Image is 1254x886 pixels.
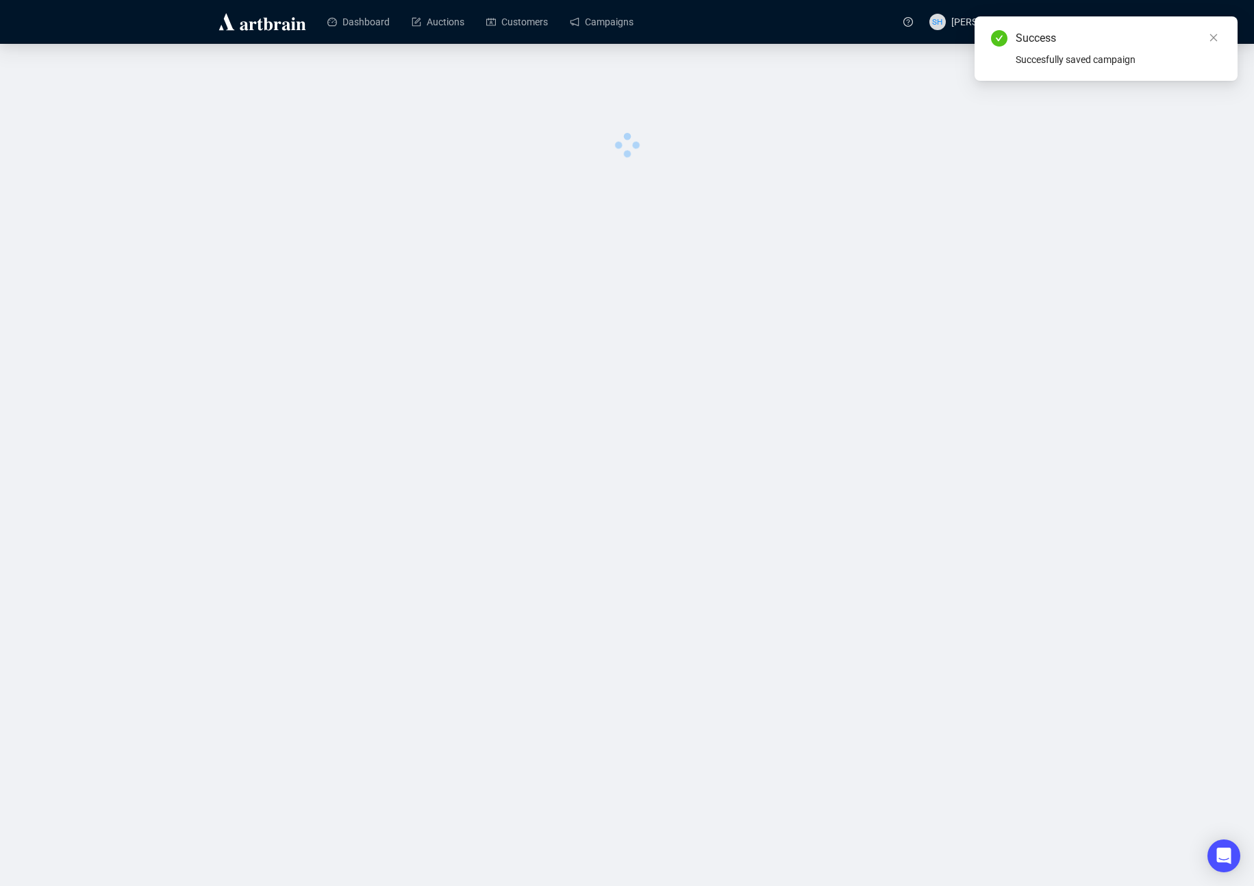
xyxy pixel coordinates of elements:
span: check-circle [991,30,1007,47]
div: Open Intercom Messenger [1207,839,1240,872]
a: Campaigns [570,4,634,40]
span: [PERSON_NAME] [951,16,1025,27]
div: Succesfully saved campaign [1016,52,1221,67]
span: close [1209,33,1218,42]
a: Customers [486,4,548,40]
span: SH [932,15,942,28]
a: Dashboard [327,4,390,40]
a: Auctions [412,4,464,40]
img: logo [216,11,308,33]
div: Success [1016,30,1221,47]
span: question-circle [903,17,913,27]
a: Close [1206,30,1221,45]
